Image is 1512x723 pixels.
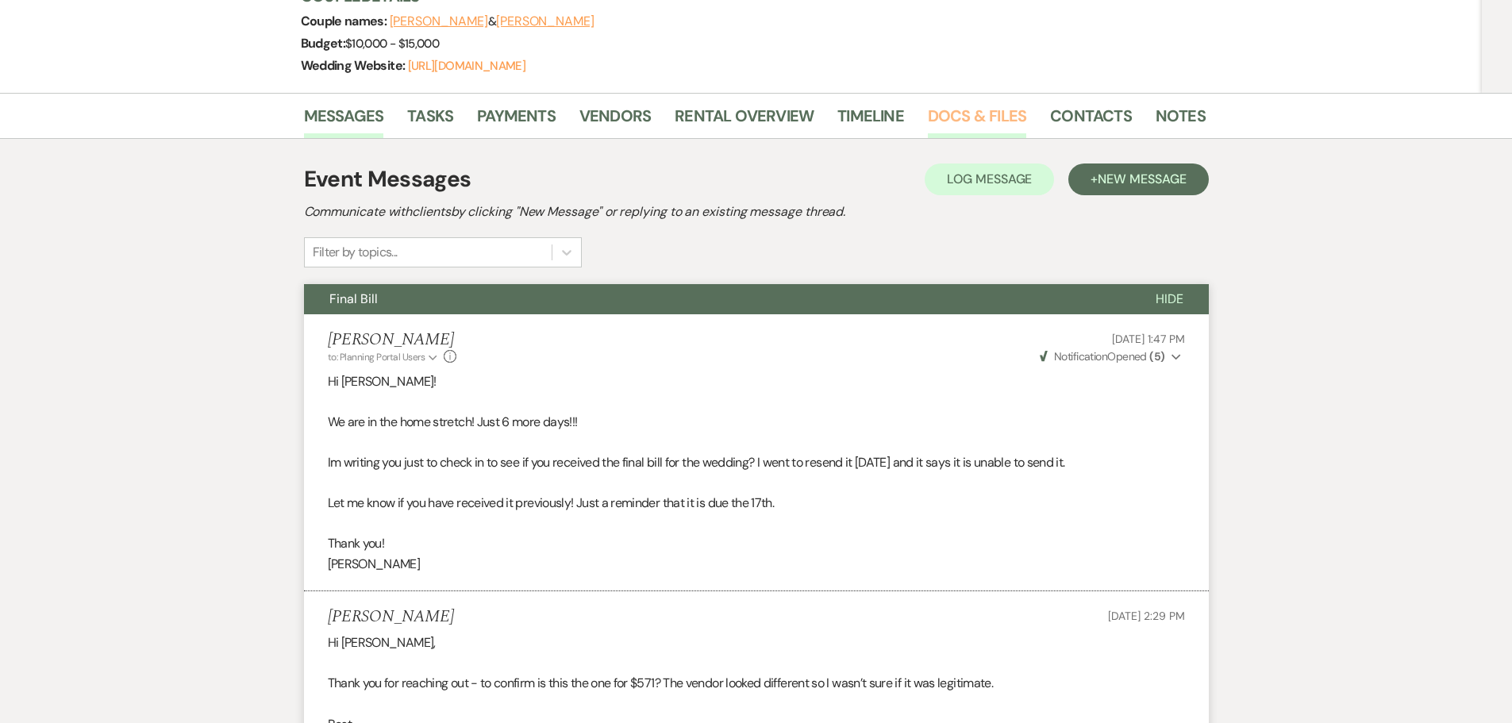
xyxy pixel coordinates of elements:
span: Final Bill [329,290,378,307]
span: & [390,13,594,29]
p: Hi [PERSON_NAME], [328,633,1185,653]
p: Let me know if you have received it previously! Just a reminder that it is due the 17th. [328,493,1185,513]
span: Hide [1156,290,1183,307]
h1: Event Messages [304,163,471,196]
button: NotificationOpened (5) [1037,348,1185,365]
p: We are in the home stretch! Just 6 more days!!! [328,412,1185,433]
button: +New Message [1068,163,1208,195]
button: to: Planning Portal Users [328,350,441,364]
a: Payments [477,103,556,138]
span: Notification [1054,349,1107,363]
span: to: Planning Portal Users [328,351,425,363]
a: [URL][DOMAIN_NAME] [408,58,525,74]
a: Notes [1156,103,1206,138]
span: Wedding Website: [301,57,408,74]
strong: ( 5 ) [1149,349,1164,363]
span: $10,000 - $15,000 [345,36,439,52]
a: Vendors [579,103,651,138]
button: [PERSON_NAME] [390,15,488,28]
button: Hide [1130,284,1209,314]
p: [PERSON_NAME] [328,554,1185,575]
button: Log Message [925,163,1054,195]
a: Tasks [407,103,453,138]
div: Filter by topics... [313,243,398,262]
a: Messages [304,103,384,138]
p: Im writing you just to check in to see if you received the final bill for the wedding? I went to ... [328,452,1185,473]
h5: [PERSON_NAME] [328,607,454,627]
span: Log Message [947,171,1032,187]
p: Hi [PERSON_NAME]! [328,371,1185,392]
h2: Communicate with clients by clicking "New Message" or replying to an existing message thread. [304,202,1209,221]
p: Thank you! [328,533,1185,554]
a: Contacts [1050,103,1132,138]
span: [DATE] 1:47 PM [1112,332,1184,346]
a: Docs & Files [928,103,1026,138]
span: Budget: [301,35,346,52]
button: [PERSON_NAME] [496,15,594,28]
span: Couple names: [301,13,390,29]
a: Timeline [837,103,904,138]
span: [DATE] 2:29 PM [1108,609,1184,623]
span: New Message [1098,171,1186,187]
a: Rental Overview [675,103,814,138]
button: Final Bill [304,284,1130,314]
h5: [PERSON_NAME] [328,330,457,350]
p: Thank you for reaching out - to confirm is this the one for $571? The vendor looked different so ... [328,673,1185,694]
span: Opened [1040,349,1165,363]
